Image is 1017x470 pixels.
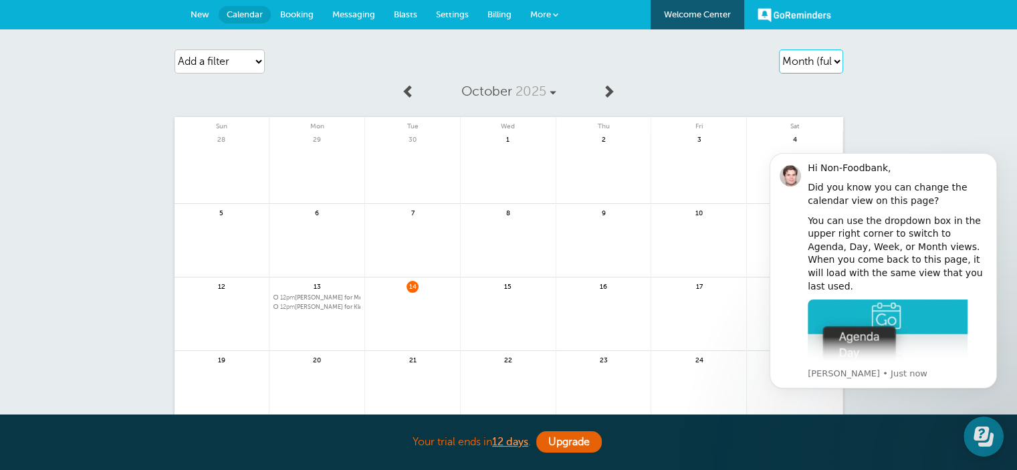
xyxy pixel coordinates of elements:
[598,207,610,217] span: 9
[515,84,546,99] span: 2025
[598,354,610,364] span: 23
[693,134,705,144] span: 3
[502,281,514,291] span: 15
[502,207,514,217] span: 8
[436,9,469,19] span: Settings
[407,207,419,217] span: 7
[191,9,209,19] span: New
[175,117,269,130] span: Sun
[273,294,360,302] a: 12pm[PERSON_NAME] for Meubelbank
[693,207,705,217] span: 10
[332,9,375,19] span: Messaging
[750,136,1017,439] iframe: Intercom notifications message
[280,294,295,301] span: 12pm
[502,134,514,144] span: 1
[219,6,271,23] a: Calendar
[461,117,556,130] span: Wed
[502,354,514,364] span: 22
[311,281,323,291] span: 13
[693,281,705,291] span: 17
[789,134,801,144] span: 4
[394,9,417,19] span: Blasts
[492,436,528,448] a: 12 days
[273,304,360,311] a: 12pm[PERSON_NAME] for Kledingbank
[530,9,551,19] span: More
[280,9,314,19] span: Booking
[747,117,842,130] span: Sat
[407,134,419,144] span: 30
[269,117,364,130] span: Mon
[461,84,512,99] span: October
[556,117,651,130] span: Thu
[215,134,227,144] span: 28
[273,304,360,311] span: Piet Snot for Kledingbank
[311,354,323,364] span: 20
[215,207,227,217] span: 5
[311,207,323,217] span: 6
[365,117,460,130] span: Tue
[487,9,512,19] span: Billing
[227,9,263,19] span: Calendar
[273,294,360,302] span: Bert de Geus for Meubelbank
[598,281,610,291] span: 16
[215,281,227,291] span: 12
[651,117,746,130] span: Fri
[311,134,323,144] span: 29
[407,354,419,364] span: 21
[598,134,610,144] span: 2
[407,281,419,291] span: 14
[215,354,227,364] span: 19
[280,304,295,310] span: 12pm
[175,428,843,457] div: Your trial ends in .
[422,77,594,106] a: October 2025
[693,354,705,364] span: 24
[536,431,602,453] a: Upgrade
